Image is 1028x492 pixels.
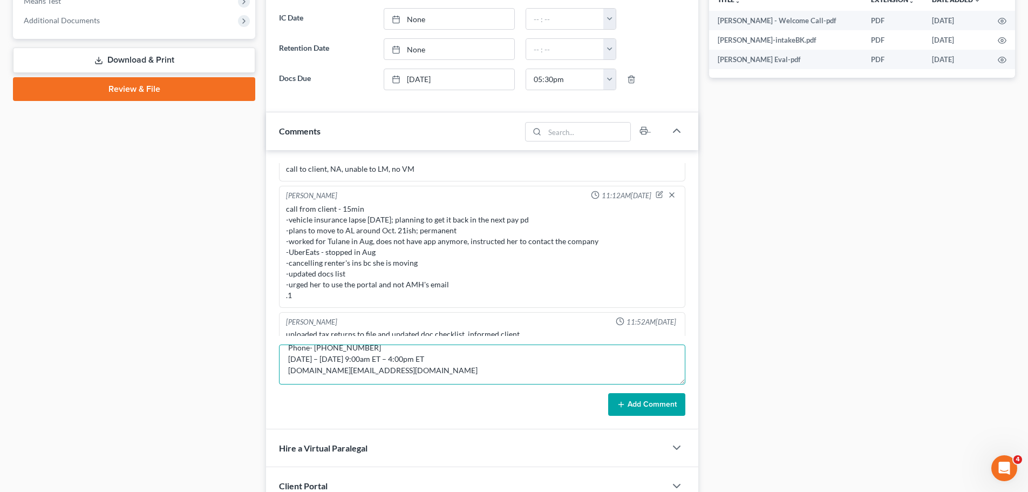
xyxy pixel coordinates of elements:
[862,50,923,69] td: PDF
[384,9,514,29] a: None
[526,69,604,90] input: -- : --
[923,30,989,50] td: [DATE]
[526,39,604,59] input: -- : --
[384,69,514,90] a: [DATE]
[274,38,378,60] label: Retention Date
[286,191,337,201] div: [PERSON_NAME]
[286,164,678,174] div: call to client, NA, unable to LM, no VM
[286,204,678,301] div: call from client - 15min -vehicle insurance lapse [DATE]; planning to get it back in the next pay...
[862,11,923,30] td: PDF
[923,11,989,30] td: [DATE]
[526,9,604,29] input: -- : --
[709,50,862,69] td: [PERSON_NAME] Eval-pdf
[279,126,321,136] span: Comments
[709,11,862,30] td: [PERSON_NAME] - Welcome Call-pdf
[286,317,337,327] div: [PERSON_NAME]
[545,123,631,141] input: Search...
[24,16,100,25] span: Additional Documents
[384,39,514,59] a: None
[709,30,862,50] td: [PERSON_NAME]-intakeBK.pdf
[13,48,255,73] a: Download & Print
[274,8,378,30] label: IC Date
[602,191,651,201] span: 11:12AM[DATE]
[862,30,923,50] td: PDF
[13,77,255,101] a: Review & File
[608,393,685,416] button: Add Comment
[274,69,378,90] label: Docs Due
[627,317,676,327] span: 11:52AM[DATE]
[991,455,1017,481] iframe: Intercom live chat
[286,329,678,340] div: uploaded tax returns to file and updated doc checklist, informed client
[1013,455,1022,464] span: 4
[923,50,989,69] td: [DATE]
[279,481,328,491] span: Client Portal
[279,443,367,453] span: Hire a Virtual Paralegal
